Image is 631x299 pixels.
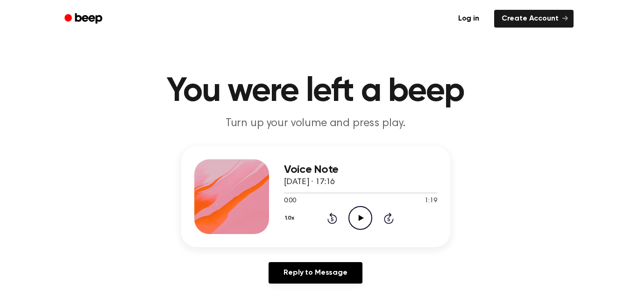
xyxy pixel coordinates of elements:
[284,196,296,206] span: 0:00
[449,8,489,29] a: Log in
[284,178,335,186] span: [DATE] · 17:16
[136,116,495,131] p: Turn up your volume and press play.
[494,10,574,28] a: Create Account
[284,164,437,176] h3: Voice Note
[284,210,298,226] button: 1.0x
[269,262,362,284] a: Reply to Message
[425,196,437,206] span: 1:19
[77,75,555,108] h1: You were left a beep
[58,10,111,28] a: Beep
